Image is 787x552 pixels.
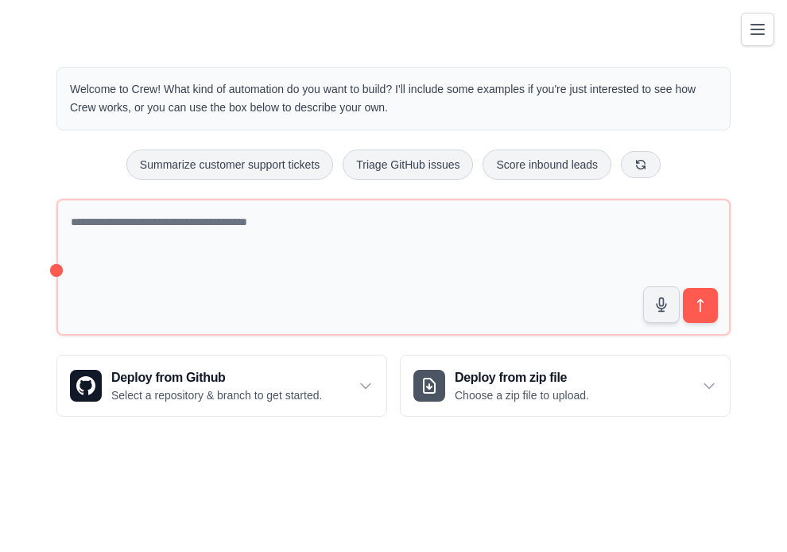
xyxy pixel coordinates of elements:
[111,387,322,403] p: Select a repository & branch to get started.
[343,150,473,180] button: Triage GitHub issues
[741,13,774,46] button: Toggle navigation
[70,80,717,117] p: Welcome to Crew! What kind of automation do you want to build? I'll include some examples if you'...
[111,368,322,387] h3: Deploy from Github
[455,387,589,403] p: Choose a zip file to upload.
[483,150,611,180] button: Score inbound leads
[126,150,333,180] button: Summarize customer support tickets
[455,368,589,387] h3: Deploy from zip file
